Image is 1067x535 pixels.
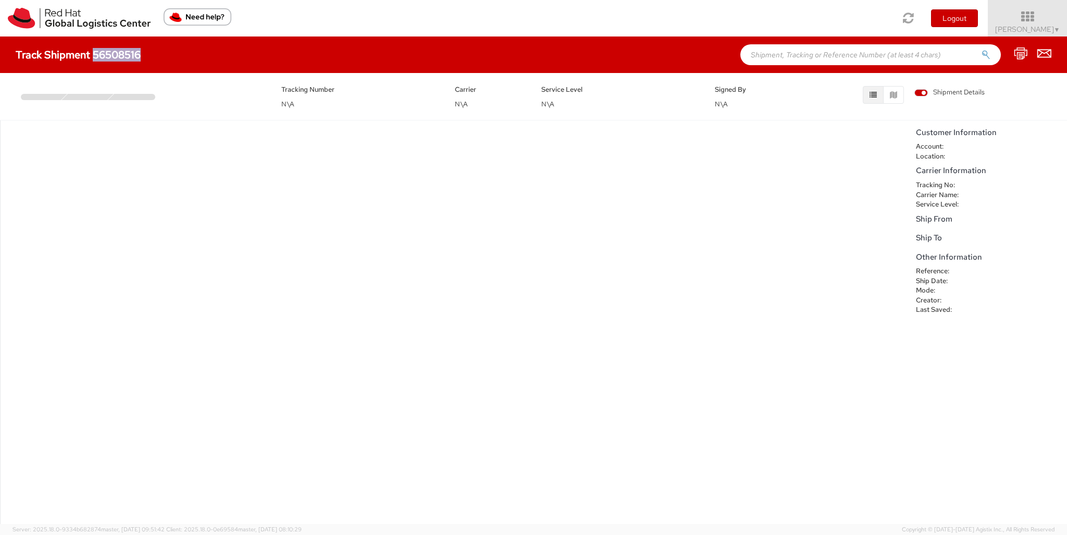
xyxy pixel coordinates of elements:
[914,88,985,99] label: Shipment Details
[281,86,439,93] h5: Tracking Number
[914,88,985,98] span: Shipment Details
[902,526,1054,534] span: Copyright © [DATE]-[DATE] Agistix Inc., All Rights Reserved
[1054,26,1060,34] span: ▼
[908,180,975,190] dt: Tracking No:
[908,142,975,152] dt: Account:
[908,286,975,296] dt: Mode:
[740,44,1001,65] input: Shipment, Tracking or Reference Number (at least 4 chars)
[916,128,1062,137] h5: Customer Information
[908,152,975,162] dt: Location:
[101,526,165,533] span: master, [DATE] 09:51:42
[281,100,294,108] span: N\A
[541,100,554,108] span: N\A
[908,296,975,306] dt: Creator:
[13,526,165,533] span: Server: 2025.18.0-9334b682874
[908,305,975,315] dt: Last Saved:
[916,166,1062,175] h5: Carrier Information
[908,276,975,286] dt: Ship Date:
[995,25,1060,34] span: [PERSON_NAME]
[541,86,699,93] h5: Service Level
[238,526,302,533] span: master, [DATE] 08:10:29
[908,190,975,200] dt: Carrier Name:
[715,86,786,93] h5: Signed By
[164,8,231,26] button: Need help?
[16,49,141,60] h4: Track Shipment 56508516
[455,86,526,93] h5: Carrier
[8,8,151,29] img: rh-logistics-00dfa346123c4ec078e1.svg
[455,100,468,108] span: N\A
[916,253,1062,262] h5: Other Information
[908,266,975,276] dt: Reference:
[931,9,978,27] button: Logout
[715,100,728,108] span: N\A
[916,215,1062,224] h5: Ship From
[908,200,975,210] dt: Service Level:
[166,526,302,533] span: Client: 2025.18.0-0e69584
[916,234,1062,242] h5: Ship To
